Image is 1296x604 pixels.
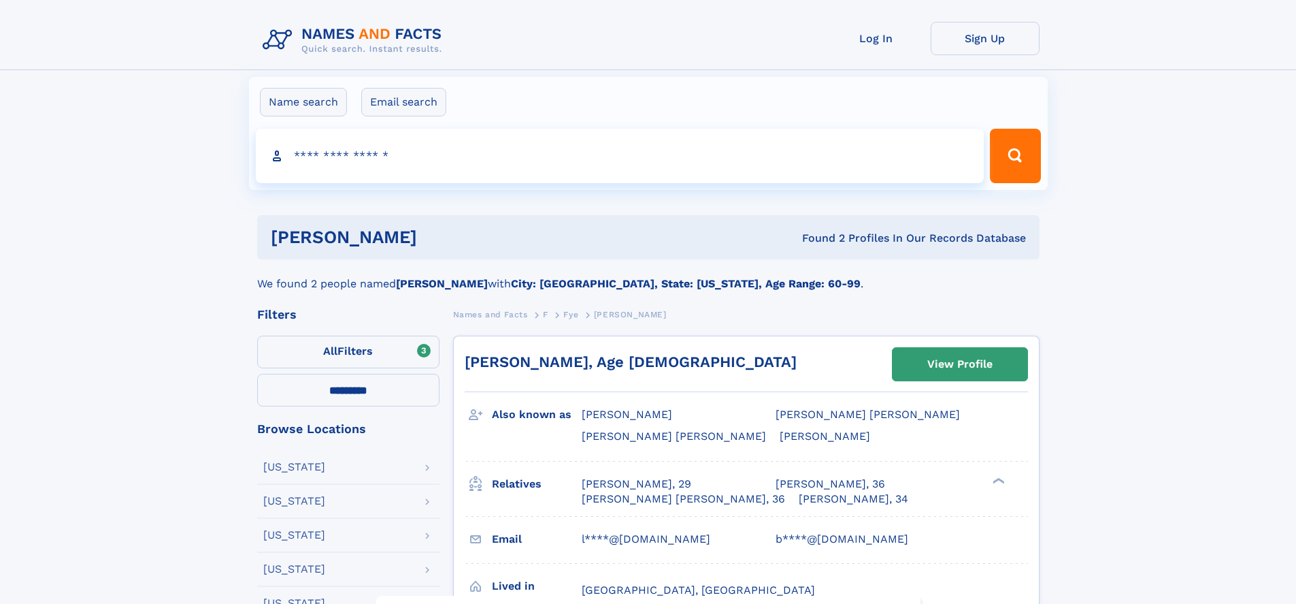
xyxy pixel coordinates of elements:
b: [PERSON_NAME] [396,277,488,290]
a: [PERSON_NAME], 36 [776,477,885,492]
a: [PERSON_NAME], 29 [582,477,691,492]
span: F [543,310,548,319]
b: City: [GEOGRAPHIC_DATA], State: [US_STATE], Age Range: 60-99 [511,277,861,290]
span: [PERSON_NAME] [PERSON_NAME] [776,408,960,421]
div: ❯ [989,476,1006,485]
a: Log In [822,22,931,55]
div: [US_STATE] [263,496,325,507]
label: Filters [257,336,439,368]
div: Found 2 Profiles In Our Records Database [610,231,1026,246]
a: Sign Up [931,22,1040,55]
div: View Profile [927,349,993,380]
h3: Relatives [492,473,582,496]
button: Search Button [990,129,1040,183]
span: [PERSON_NAME] [780,430,870,443]
a: Names and Facts [453,306,528,323]
img: Logo Names and Facts [257,22,453,59]
h3: Also known as [492,403,582,426]
span: [PERSON_NAME] [594,310,667,319]
a: [PERSON_NAME], Age [DEMOGRAPHIC_DATA] [465,353,797,370]
span: [PERSON_NAME] [PERSON_NAME] [582,430,766,443]
div: [US_STATE] [263,462,325,473]
h3: Lived in [492,575,582,598]
a: [PERSON_NAME], 34 [799,492,908,507]
div: Filters [257,308,439,321]
label: Name search [260,88,347,116]
span: [GEOGRAPHIC_DATA], [GEOGRAPHIC_DATA] [582,584,815,597]
a: [PERSON_NAME] [PERSON_NAME], 36 [582,492,785,507]
div: [US_STATE] [263,564,325,575]
a: View Profile [893,348,1027,381]
span: Fye [563,310,578,319]
span: All [323,345,337,357]
div: We found 2 people named with . [257,259,1040,292]
h1: [PERSON_NAME] [271,229,610,246]
label: Email search [361,88,446,116]
h3: Email [492,528,582,551]
div: Browse Locations [257,423,439,435]
span: [PERSON_NAME] [582,408,672,421]
input: search input [256,129,984,183]
a: F [543,306,548,323]
a: Fye [563,306,578,323]
div: [US_STATE] [263,530,325,541]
